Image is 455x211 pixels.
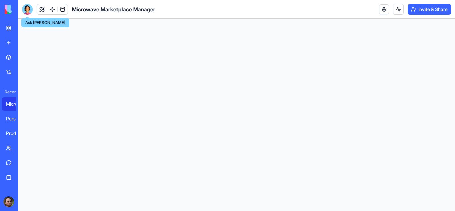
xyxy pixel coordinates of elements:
a: Microwave Marketplace Manager [2,97,29,111]
a: Personal Finance Tracker [2,112,29,125]
img: logo [5,5,46,14]
span: Microwave Marketplace Manager [72,5,155,13]
a: Product Spec Sheet Generator [2,127,29,140]
button: Invite & Share [408,4,451,15]
div: Personal Finance Tracker [6,115,25,122]
img: ACg8ocLOzJOMfx9isZ1m78W96V-9B_-F0ZO2mgTmhXa4GGAzbULkhUdz=s96-c [3,196,14,207]
div: Ask [PERSON_NAME] [21,18,69,27]
span: Recent [2,89,16,95]
div: Product Spec Sheet Generator [6,130,25,137]
div: Microwave Marketplace Manager [6,101,25,107]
